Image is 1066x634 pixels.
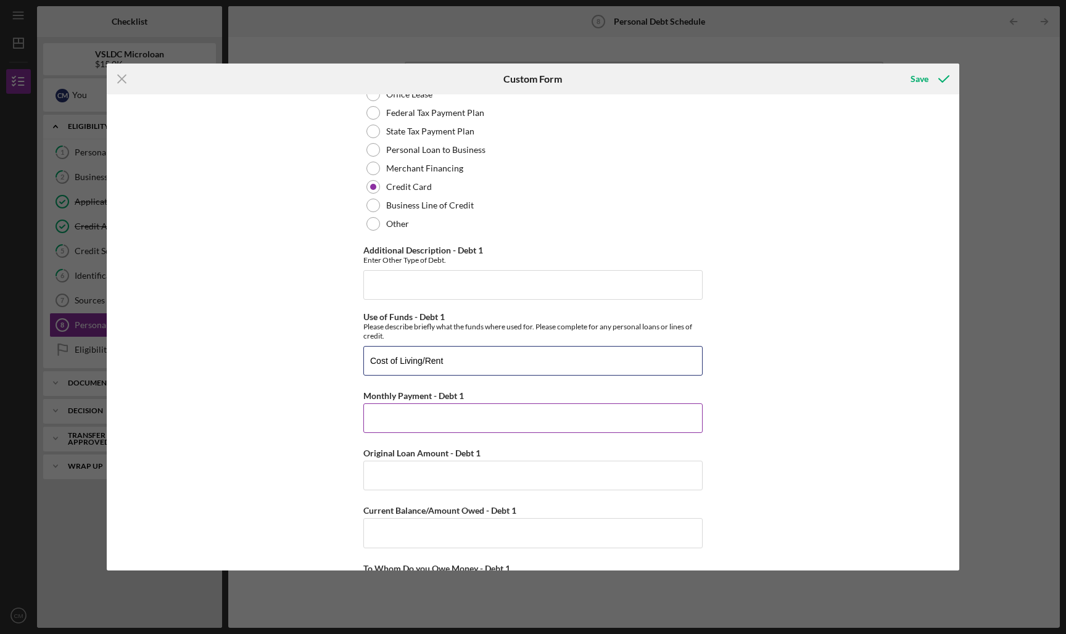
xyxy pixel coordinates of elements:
label: Business Line of Credit [386,200,474,210]
div: Save [911,67,928,91]
label: Monthly Payment - Debt 1 [363,390,464,401]
label: Other [386,219,409,229]
div: Please describe briefly what the funds where used for. Please complete for any personal loans or ... [363,322,703,340]
label: Original Loan Amount - Debt 1 [363,448,481,458]
div: Enter Other Type of Debt. [363,255,703,265]
h6: Custom Form [503,73,562,84]
label: Credit Card [386,182,432,192]
button: Save [898,67,959,91]
label: Merchant Financing [386,163,463,173]
label: Personal Loan to Business [386,145,485,155]
label: Use of Funds - Debt 1 [363,311,445,322]
label: Federal Tax Payment Plan [386,108,484,118]
label: State Tax Payment Plan [386,126,474,136]
label: Additional Description - Debt 1 [363,245,483,255]
label: To Whom Do you Owe Money - Debt 1 [363,563,510,574]
label: Current Balance/Amount Owed - Debt 1 [363,505,516,516]
label: Office Lease [386,89,432,99]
